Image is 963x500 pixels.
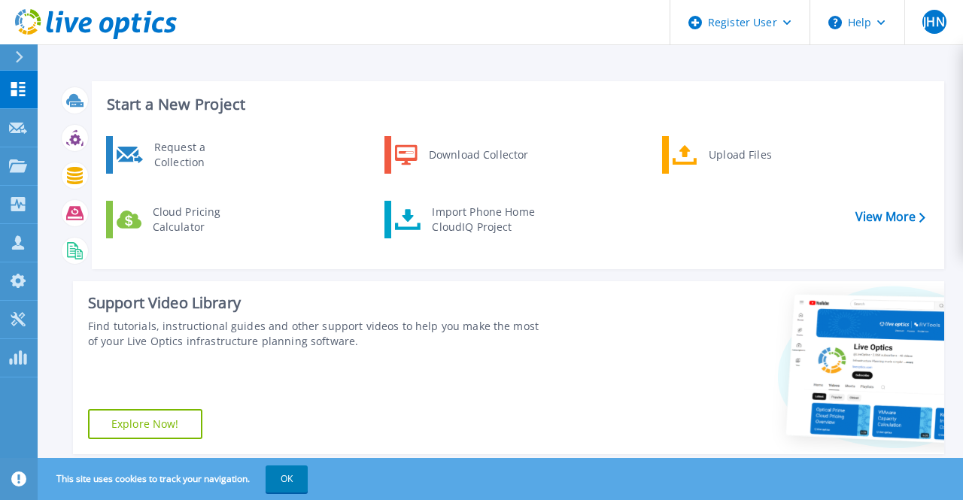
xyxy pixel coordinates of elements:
[106,136,260,174] a: Request a Collection
[855,210,925,224] a: View More
[88,409,202,439] a: Explore Now!
[923,16,944,28] span: JHN
[41,465,308,492] span: This site uses cookies to track your navigation.
[106,201,260,238] a: Cloud Pricing Calculator
[384,136,539,174] a: Download Collector
[662,136,816,174] a: Upload Files
[701,140,813,170] div: Upload Files
[424,205,542,235] div: Import Phone Home CloudIQ Project
[107,96,925,113] h3: Start a New Project
[147,140,257,170] div: Request a Collection
[266,465,308,492] button: OK
[88,319,541,349] div: Find tutorials, instructional guides and other support videos to help you make the most of your L...
[421,140,535,170] div: Download Collector
[88,293,541,313] div: Support Video Library
[145,205,257,235] div: Cloud Pricing Calculator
